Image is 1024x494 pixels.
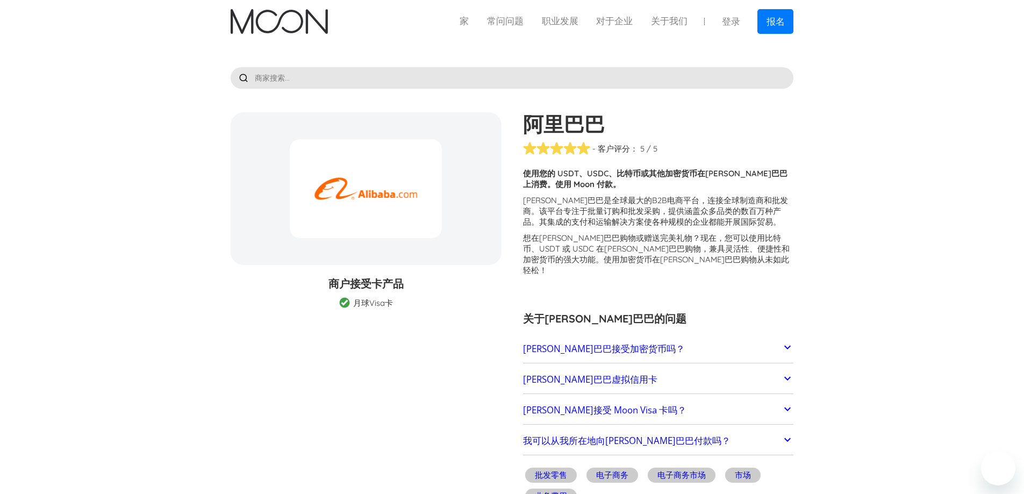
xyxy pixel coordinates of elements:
a: 市场 [723,466,763,487]
a: 家 [450,15,478,28]
a: 批发零售 [523,466,579,487]
font: 使用您的 USDT、USDC、比特币或其他加密货币在[PERSON_NAME]巴巴上消费。 [523,168,787,189]
font: 报名 [767,16,785,27]
font: 职业发展 [542,16,578,26]
font: 批发零售 [535,470,567,480]
font: 市场 [735,470,751,480]
a: 对于企业 [587,15,642,28]
font: 卡产品 [371,277,404,290]
font: 或赠送完美礼物 [636,233,692,243]
a: [PERSON_NAME]接受 Moon Visa 卡吗？ [523,399,794,421]
font: 月球Visa卡 [353,298,393,308]
iframe: 启动消息传送窗口的按钮 [981,451,1015,485]
font: 关于[PERSON_NAME]巴巴的问题 [523,312,686,325]
font: 商户接受 [328,277,371,290]
font: 对于企业 [596,16,633,26]
font: [PERSON_NAME]接受 Moon Visa 卡吗？ [523,404,686,416]
a: 关于我们 [642,15,697,28]
font: [PERSON_NAME]巴巴虚拟信用卡 [523,373,657,385]
font: 关于我们 [651,16,688,26]
font: [PERSON_NAME]巴巴是全球最大的B2B电商平台，连接全球制造商和批发商。该平台专注于批量订购和批发采购，提供涵盖众多品类的数百万种产品。其集成的支付和运输解决方案使各种规模的企业都能开... [523,195,788,227]
font: 电子商务市场 [657,470,706,480]
font: 5 [640,144,645,154]
font: 阿里巴巴 [523,111,605,137]
a: 常问问题 [478,15,533,28]
a: 电子商务 [584,466,640,487]
a: [PERSON_NAME]巴巴虚拟信用卡 [523,368,794,391]
font: 我可以从我所在地向[PERSON_NAME]巴巴付款吗？ [523,434,731,447]
font: 常问问题 [487,16,524,26]
font: 电子商务 [596,470,628,480]
a: 职业发展 [533,15,588,28]
input: 商家搜索... [231,67,794,89]
img: 月亮标志 [231,9,328,34]
font: 登录 [722,16,740,27]
font: - 客户评分： [592,144,638,154]
font: 想在[PERSON_NAME]巴巴购物 [523,233,636,243]
a: [PERSON_NAME]巴巴接受加密货币吗？ [523,338,794,360]
font: 家 [460,16,469,26]
a: 报名 [757,9,794,33]
font: ？现在，您可以使用比特币、USDT 或 USDC 在[PERSON_NAME]巴巴购物，兼具灵活性、便捷性和加密货币的强大功能。使用加密货币在[PERSON_NAME]巴巴购物从未如此轻松！ [523,233,790,275]
font: / 5 [647,144,657,154]
a: 家 [231,9,328,34]
font: 使用 Moon 付款。 [555,179,621,189]
a: 我可以从我所在地向[PERSON_NAME]巴巴付款吗？ [523,430,794,453]
a: 登录 [713,10,749,33]
a: 电子商务市场 [646,466,718,487]
font: [PERSON_NAME]巴巴接受加密货币吗？ [523,342,685,355]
